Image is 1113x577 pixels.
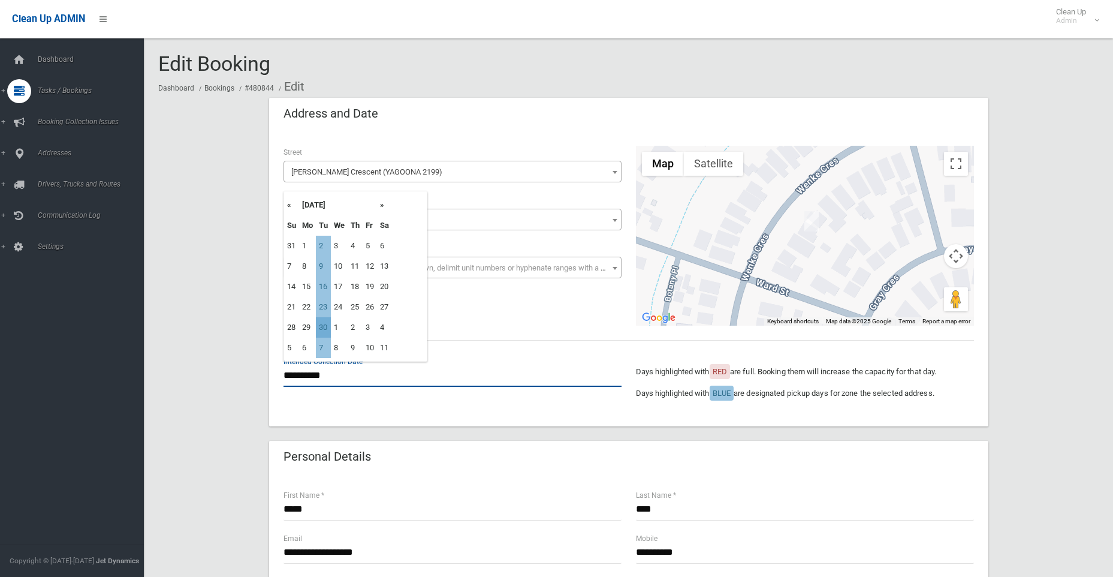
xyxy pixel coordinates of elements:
td: 14 [284,277,299,297]
span: Wenke Crescent (YAGOONA 2199) [286,164,619,181]
th: Fr [363,215,377,236]
img: Google [639,310,678,326]
th: » [377,195,392,215]
span: Wenke Crescent (YAGOONA 2199) [283,161,622,182]
td: 8 [331,338,348,358]
td: 24 [331,297,348,317]
td: 2 [316,236,331,256]
p: Days highlighted with are designated pickup days for zone the selected address. [636,386,974,401]
button: Show satellite imagery [684,152,743,176]
th: Sa [377,215,392,236]
th: Th [348,215,363,236]
td: 1 [299,236,316,256]
td: 5 [363,236,377,256]
td: 19 [363,277,377,297]
td: 6 [377,236,392,256]
p: Days highlighted with are full. Booking them will increase the capacity for that day. [636,365,974,379]
span: 23 [283,209,622,230]
span: Edit Booking [158,52,270,76]
td: 23 [316,297,331,317]
td: 25 [348,297,363,317]
td: 5 [284,338,299,358]
a: Bookings [204,84,234,92]
button: Show street map [642,152,684,176]
span: Clean Up [1050,7,1098,25]
a: Dashboard [158,84,194,92]
td: 17 [331,277,348,297]
td: 16 [316,277,331,297]
span: Drivers, Trucks and Routes [34,180,153,188]
td: 1 [331,317,348,338]
span: Settings [34,242,153,251]
th: We [331,215,348,236]
td: 10 [331,256,348,277]
td: 9 [348,338,363,358]
a: Terms (opens in new tab) [898,318,915,324]
span: Copyright © [DATE]-[DATE] [10,557,94,565]
th: Su [284,215,299,236]
a: Open this area in Google Maps (opens a new window) [639,310,678,326]
td: 3 [363,317,377,338]
td: 31 [284,236,299,256]
span: Communication Log [34,211,153,220]
span: 23 [286,212,619,229]
th: Mo [299,215,316,236]
td: 29 [299,317,316,338]
small: Admin [1056,16,1086,25]
td: 3 [331,236,348,256]
span: RED [713,367,727,376]
td: 7 [284,256,299,277]
span: Clean Up ADMIN [12,13,85,25]
th: [DATE] [299,195,377,215]
a: #480844 [245,84,274,92]
button: Drag Pegman onto the map to open Street View [944,287,968,311]
td: 26 [363,297,377,317]
strong: Jet Dynamics [96,557,139,565]
td: 2 [348,317,363,338]
td: 11 [377,338,392,358]
div: 23 Wenke Crescent, YAGOONA NSW 2199 [804,211,819,232]
td: 18 [348,277,363,297]
td: 6 [299,338,316,358]
span: Dashboard [34,55,153,64]
td: 13 [377,256,392,277]
span: Tasks / Bookings [34,86,153,95]
td: 21 [284,297,299,317]
span: Map data ©2025 Google [826,318,891,324]
td: 22 [299,297,316,317]
td: 11 [348,256,363,277]
td: 10 [363,338,377,358]
span: Booking Collection Issues [34,118,153,126]
span: BLUE [713,389,731,398]
button: Keyboard shortcuts [767,317,819,326]
span: Select the unit number from the dropdown, delimit unit numbers or hyphenate ranges with a comma [291,263,626,272]
td: 15 [299,277,316,297]
header: Address and Date [269,102,393,125]
th: « [284,195,299,215]
span: Addresses [34,149,153,157]
td: 4 [348,236,363,256]
header: Personal Details [269,445,385,468]
button: Toggle fullscreen view [944,152,968,176]
td: 30 [316,317,331,338]
td: 20 [377,277,392,297]
td: 9 [316,256,331,277]
th: Tu [316,215,331,236]
a: Report a map error [922,318,970,324]
td: 28 [284,317,299,338]
button: Map camera controls [944,244,968,268]
td: 27 [377,297,392,317]
li: Edit [276,76,304,98]
td: 4 [377,317,392,338]
td: 8 [299,256,316,277]
td: 7 [316,338,331,358]
td: 12 [363,256,377,277]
